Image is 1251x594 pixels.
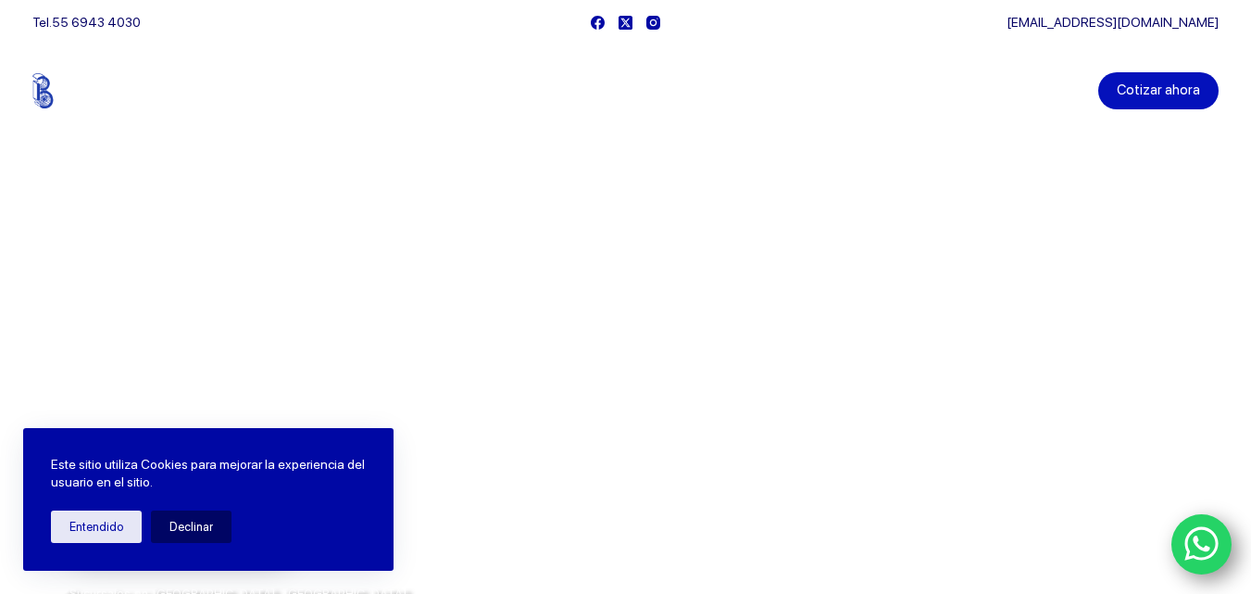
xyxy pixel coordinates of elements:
[32,73,148,108] img: Balerytodo
[63,316,594,444] span: Somos los doctores de la industria
[407,44,844,137] nav: Menu Principal
[619,16,632,30] a: X (Twitter)
[32,15,141,30] span: Tel.
[51,511,142,543] button: Entendido
[63,276,300,299] span: Bienvenido a Balerytodo®
[1098,72,1219,109] a: Cotizar ahora
[646,16,660,30] a: Instagram
[1007,15,1219,30] a: [EMAIL_ADDRESS][DOMAIN_NAME]
[151,511,231,543] button: Declinar
[591,16,605,30] a: Facebook
[52,15,141,30] a: 55 6943 4030
[51,456,366,492] p: Este sitio utiliza Cookies para mejorar la experiencia del usuario en el sitio.
[1171,514,1232,575] a: WhatsApp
